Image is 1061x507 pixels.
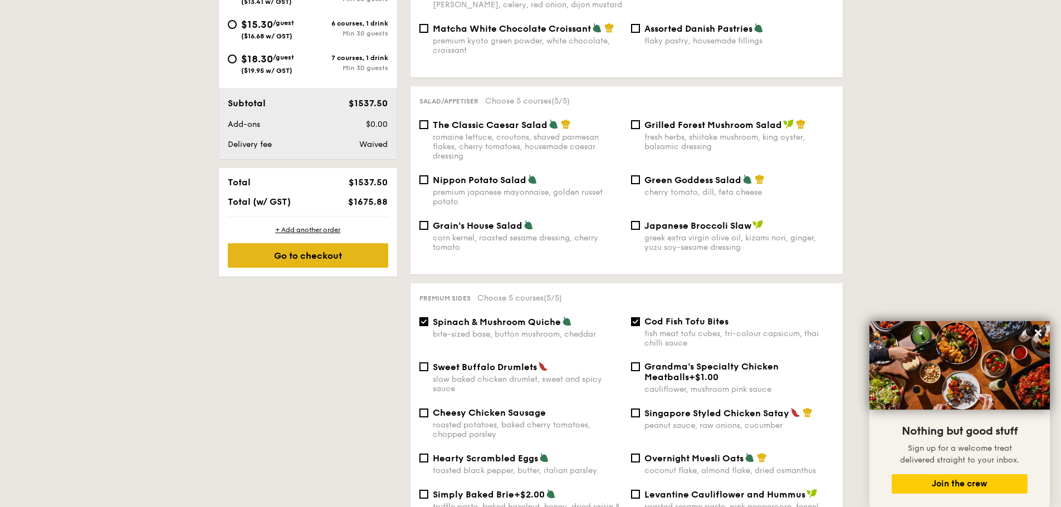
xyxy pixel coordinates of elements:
img: icon-vegetarian.fe4039eb.svg [592,23,602,33]
div: cauliflower, mushroom pink sauce [644,385,834,394]
input: Levantine Cauliflower and Hummusroasted sesame paste, pink peppercorn, fennel seed [631,490,640,499]
input: Japanese Broccoli Slawgreek extra virgin olive oil, kizami nori, ginger, yuzu soy-sesame dressing [631,221,640,230]
img: icon-chef-hat.a58ddaea.svg [604,23,614,33]
input: Hearty Scrambled Eggstoasted black pepper, butter, italian parsley [419,454,428,462]
span: $1537.50 [349,98,388,109]
span: Levantine Cauliflower and Hummus [644,489,805,500]
span: Premium sides [419,294,471,302]
span: $1537.50 [349,177,388,188]
span: Delivery fee [228,140,272,149]
input: Grain's House Saladcorn kernel, roasted sesame dressing, cherry tomato [419,221,428,230]
div: Go to checkout [228,243,388,268]
div: premium japanese mayonnaise, golden russet potato [433,188,622,206]
img: icon-vegetarian.fe4039eb.svg [527,174,537,184]
img: icon-vegan.f8ff3823.svg [752,220,764,230]
input: Grilled Forest Mushroom Saladfresh herbs, shiitake mushroom, king oyster, balsamic dressing [631,120,640,129]
input: Nippon Potato Saladpremium japanese mayonnaise, golden russet potato [419,175,428,184]
span: +$2.00 [514,489,545,500]
span: Grilled Forest Mushroom Salad [644,120,782,130]
input: $15.30/guest($16.68 w/ GST)6 courses, 1 drinkMin 30 guests [228,20,237,29]
input: Cheesy Chicken Sausageroasted potatoes, baked cherry tomatoes, chopped parsley [419,408,428,417]
img: icon-vegan.f8ff3823.svg [806,489,818,499]
div: peanut sauce, raw onions, cucumber [644,421,834,430]
span: Green Goddess Salad [644,175,741,185]
div: flaky pastry, housemade fillings [644,36,834,46]
div: Min 30 guests [308,29,388,37]
span: (5/5) [544,293,562,303]
button: Close [1029,324,1047,342]
div: toasted black pepper, butter, italian parsley [433,466,622,475]
span: Grain's House Salad [433,220,522,231]
span: Nothing but good stuff [902,425,1018,438]
input: Cod Fish Tofu Bitesfish meat tofu cubes, tri-colour capsicum, thai chilli sauce [631,317,640,326]
span: Spinach & Mushroom Quiche [433,317,561,327]
input: Singapore Styled Chicken Sataypeanut sauce, raw onions, cucumber [631,408,640,417]
span: Add-ons [228,120,260,129]
input: Sweet Buffalo Drumletsslow baked chicken drumlet, sweet and spicy sauce [419,362,428,371]
img: icon-chef-hat.a58ddaea.svg [561,119,571,129]
span: Sweet Buffalo Drumlets [433,362,537,372]
input: Overnight Muesli Oatscoconut flake, almond flake, dried osmanthus [631,454,640,462]
span: Grandma's Specialty Chicken Meatballs [644,361,779,382]
img: icon-vegetarian.fe4039eb.svg [539,452,549,462]
span: The Classic Caesar Salad [433,120,547,130]
span: Salad/Appetiser [419,97,478,105]
img: icon-vegetarian.fe4039eb.svg [546,489,556,499]
img: icon-vegetarian.fe4039eb.svg [524,220,534,230]
button: Join the crew [892,474,1028,494]
div: greek extra virgin olive oil, kizami nori, ginger, yuzu soy-sesame dressing [644,233,834,252]
input: The Classic Caesar Saladromaine lettuce, croutons, shaved parmesan flakes, cherry tomatoes, house... [419,120,428,129]
span: $0.00 [366,120,388,129]
input: Green Goddess Saladcherry tomato, dill, feta cheese [631,175,640,184]
img: icon-chef-hat.a58ddaea.svg [796,119,806,129]
div: cherry tomato, dill, feta cheese [644,188,834,197]
span: $1675.88 [348,196,388,207]
img: icon-vegetarian.fe4039eb.svg [562,316,572,326]
span: ($19.95 w/ GST) [241,67,292,75]
span: Hearty Scrambled Eggs [433,453,538,464]
input: Assorted Danish Pastriesflaky pastry, housemade fillings [631,24,640,33]
span: Subtotal [228,98,266,109]
span: ($16.68 w/ GST) [241,32,292,40]
img: icon-spicy.37a8142b.svg [538,361,548,371]
span: Japanese Broccoli Slaw [644,220,751,231]
div: 7 courses, 1 drink [308,54,388,62]
div: 6 courses, 1 drink [308,19,388,27]
div: premium kyoto green powder, white chocolate, croissant [433,36,622,55]
div: roasted potatoes, baked cherry tomatoes, chopped parsley [433,420,622,439]
img: icon-vegetarian.fe4039eb.svg [745,452,755,462]
input: Simply Baked Brie+$2.00truffle paste, baked hazelnut, honey, dried raisin & cranberry [419,490,428,499]
span: Sign up for a welcome treat delivered straight to your inbox. [900,444,1019,465]
span: +$1.00 [689,372,718,382]
img: icon-spicy.37a8142b.svg [790,407,800,417]
img: icon-chef-hat.a58ddaea.svg [757,452,767,462]
div: bite-sized base, button mushroom, cheddar [433,329,622,339]
span: Cheesy Chicken Sausage [433,407,546,418]
span: Nippon Potato Salad [433,175,526,185]
div: + Add another order [228,225,388,234]
input: Matcha White Chocolate Croissantpremium kyoto green powder, white chocolate, croissant [419,24,428,33]
div: Min 30 guests [308,64,388,72]
input: $18.30/guest($19.95 w/ GST)7 courses, 1 drinkMin 30 guests [228,55,237,63]
span: Choose 5 courses [477,293,562,303]
span: Matcha White Chocolate Croissant [433,23,591,34]
span: Simply Baked Brie [433,489,514,500]
div: fish meat tofu cubes, tri-colour capsicum, thai chilli sauce [644,329,834,348]
img: icon-vegetarian.fe4039eb.svg [549,119,559,129]
input: Grandma's Specialty Chicken Meatballs+$1.00cauliflower, mushroom pink sauce [631,362,640,371]
div: coconut flake, almond flake, dried osmanthus [644,466,834,475]
span: $15.30 [241,18,273,31]
span: Total (w/ GST) [228,196,291,207]
span: Choose 5 courses [485,96,570,106]
span: Overnight Muesli Oats [644,453,744,464]
span: (5/5) [551,96,570,106]
div: corn kernel, roasted sesame dressing, cherry tomato [433,233,622,252]
img: icon-chef-hat.a58ddaea.svg [803,407,813,417]
span: $18.30 [241,53,273,65]
span: Singapore Styled Chicken Satay [644,408,789,419]
input: Spinach & Mushroom Quichebite-sized base, button mushroom, cheddar [419,317,428,326]
img: icon-vegetarian.fe4039eb.svg [754,23,764,33]
img: icon-vegan.f8ff3823.svg [783,119,794,129]
img: icon-chef-hat.a58ddaea.svg [755,174,765,184]
span: Cod Fish Tofu Bites [644,316,728,327]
